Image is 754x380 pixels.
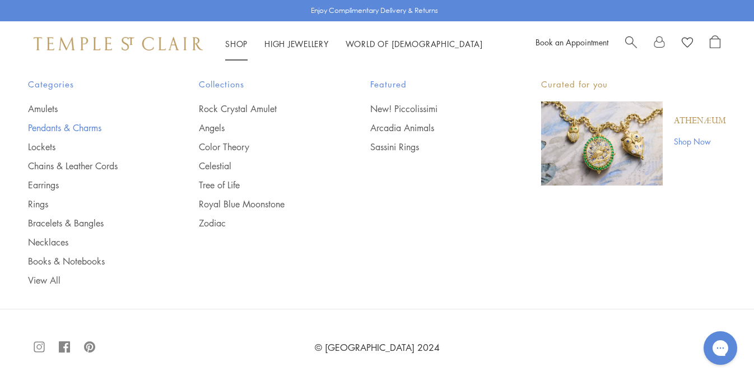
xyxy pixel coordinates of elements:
[199,141,325,153] a: Color Theory
[199,217,325,229] a: Zodiac
[28,255,154,267] a: Books & Notebooks
[682,35,693,52] a: View Wishlist
[199,122,325,134] a: Angels
[28,103,154,115] a: Amulets
[28,160,154,172] a: Chains & Leather Cords
[370,77,496,91] span: Featured
[674,115,726,127] a: Athenæum
[541,77,726,91] p: Curated for you
[225,38,248,49] a: ShopShop
[346,38,483,49] a: World of [DEMOGRAPHIC_DATA]World of [DEMOGRAPHIC_DATA]
[698,327,743,369] iframe: Gorgias live chat messenger
[28,217,154,229] a: Bracelets & Bangles
[199,77,325,91] span: Collections
[28,274,154,286] a: View All
[199,160,325,172] a: Celestial
[264,38,329,49] a: High JewelleryHigh Jewellery
[315,341,440,354] a: © [GEOGRAPHIC_DATA] 2024
[625,35,637,52] a: Search
[225,37,483,51] nav: Main navigation
[28,141,154,153] a: Lockets
[34,37,203,50] img: Temple St. Clair
[370,141,496,153] a: Sassini Rings
[199,103,325,115] a: Rock Crystal Amulet
[28,77,154,91] span: Categories
[536,36,608,48] a: Book an Appointment
[28,198,154,210] a: Rings
[28,236,154,248] a: Necklaces
[710,35,720,52] a: Open Shopping Bag
[370,122,496,134] a: Arcadia Animals
[28,179,154,191] a: Earrings
[370,103,496,115] a: New! Piccolissimi
[674,135,726,147] a: Shop Now
[28,122,154,134] a: Pendants & Charms
[199,179,325,191] a: Tree of Life
[311,5,438,16] p: Enjoy Complimentary Delivery & Returns
[199,198,325,210] a: Royal Blue Moonstone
